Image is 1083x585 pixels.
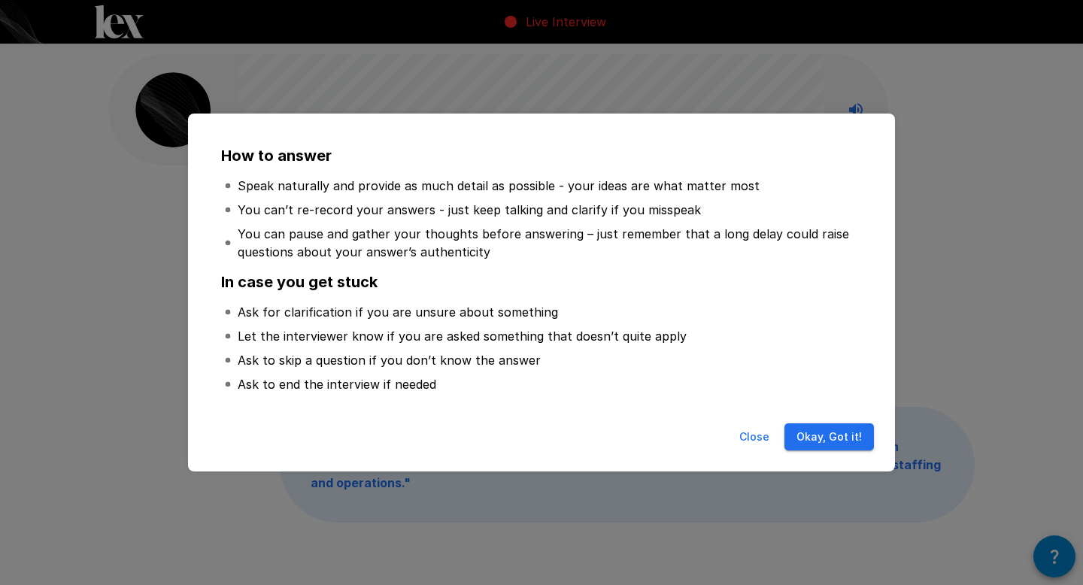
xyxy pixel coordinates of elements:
p: Ask for clarification if you are unsure about something [238,303,558,321]
p: Ask to skip a question if you don’t know the answer [238,351,541,369]
p: You can pause and gather your thoughts before answering – just remember that a long delay could r... [238,225,859,261]
button: Close [730,423,778,451]
b: In case you get stuck [221,273,378,291]
b: How to answer [221,147,332,165]
button: Okay, Got it! [784,423,874,451]
p: Let the interviewer know if you are asked something that doesn’t quite apply [238,327,687,345]
p: Speak naturally and provide as much detail as possible - your ideas are what matter most [238,177,760,195]
p: Ask to end the interview if needed [238,375,436,393]
p: You can’t re-record your answers - just keep talking and clarify if you misspeak [238,201,701,219]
